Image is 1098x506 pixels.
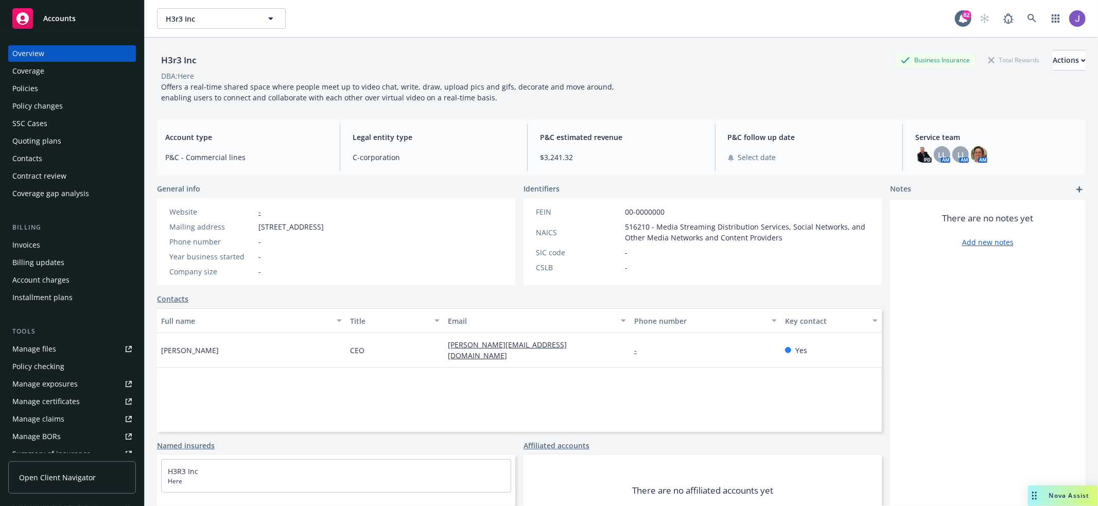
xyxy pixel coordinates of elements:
[8,133,136,149] a: Quoting plans
[938,149,946,160] span: LL
[1053,50,1086,71] button: Actions
[161,345,219,356] span: [PERSON_NAME]
[169,221,254,232] div: Mailing address
[795,345,807,356] span: Yes
[12,254,64,271] div: Billing updates
[974,8,995,29] a: Start snowing
[8,341,136,357] a: Manage files
[8,63,136,79] a: Coverage
[161,71,194,81] div: DBA: Here
[258,207,261,217] a: -
[12,272,69,288] div: Account charges
[157,440,215,451] a: Named insureds
[540,132,702,143] span: P&C estimated revenue
[524,440,589,451] a: Affiliated accounts
[258,221,324,232] span: [STREET_ADDRESS]
[350,316,429,326] div: Title
[625,247,628,258] span: -
[524,183,560,194] span: Identifiers
[12,150,42,167] div: Contacts
[353,132,515,143] span: Legal entity type
[536,262,621,273] div: CSLB
[168,477,504,486] span: Here
[8,168,136,184] a: Contract review
[8,98,136,114] a: Policy changes
[8,289,136,306] a: Installment plans
[166,13,255,24] span: H3r3 Inc
[785,316,866,326] div: Key contact
[165,132,327,143] span: Account type
[12,80,38,97] div: Policies
[957,149,964,160] span: LI
[962,10,971,20] div: 82
[258,251,261,262] span: -
[8,185,136,202] a: Coverage gap analysis
[625,221,869,243] span: 516210 - Media Streaming Distribution Services, Social Networks, and Other Media Networks and Con...
[8,115,136,132] a: SSC Cases
[157,8,286,29] button: H3r3 Inc
[625,262,628,273] span: -
[728,132,890,143] span: P&C follow up date
[169,236,254,247] div: Phone number
[536,227,621,238] div: NAICS
[350,345,364,356] span: CEO
[8,222,136,233] div: Billing
[738,152,776,163] span: Select date
[896,54,975,66] div: Business Insurance
[8,428,136,445] a: Manage BORs
[157,183,200,194] span: General info
[19,472,96,483] span: Open Client Navigator
[8,237,136,253] a: Invoices
[12,428,61,445] div: Manage BORs
[8,358,136,375] a: Policy checking
[540,152,702,163] span: $3,241.32
[169,266,254,277] div: Company size
[998,8,1019,29] a: Report a Bug
[157,308,346,333] button: Full name
[12,289,73,306] div: Installment plans
[12,393,80,410] div: Manage certificates
[12,358,64,375] div: Policy checking
[536,247,621,258] div: SIC code
[169,206,254,217] div: Website
[258,236,261,247] span: -
[448,316,615,326] div: Email
[781,308,882,333] button: Key contact
[258,266,261,277] span: -
[157,293,188,304] a: Contacts
[915,132,1077,143] span: Service team
[634,345,645,355] a: -
[983,54,1044,66] div: Total Rewards
[12,411,64,427] div: Manage claims
[157,54,200,67] div: H3r3 Inc
[1045,8,1066,29] a: Switch app
[8,272,136,288] a: Account charges
[168,466,198,476] a: H3R3 Inc
[12,45,44,62] div: Overview
[1022,8,1042,29] a: Search
[8,254,136,271] a: Billing updates
[43,14,76,23] span: Accounts
[12,341,56,357] div: Manage files
[536,206,621,217] div: FEIN
[12,376,78,392] div: Manage exposures
[346,308,444,333] button: Title
[630,308,781,333] button: Phone number
[8,4,136,33] a: Accounts
[625,206,665,217] span: 00-0000000
[8,446,136,462] a: Summary of insurance
[161,82,616,102] span: Offers a real-time shared space where people meet up to video chat, write, draw, upload pics and ...
[1069,10,1086,27] img: photo
[8,45,136,62] a: Overview
[8,393,136,410] a: Manage certificates
[169,251,254,262] div: Year business started
[1028,485,1041,506] div: Drag to move
[8,326,136,337] div: Tools
[943,212,1034,224] span: There are no notes yet
[448,340,567,360] a: [PERSON_NAME][EMAIL_ADDRESS][DOMAIN_NAME]
[1073,183,1086,196] a: add
[8,411,136,427] a: Manage claims
[8,376,136,392] a: Manage exposures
